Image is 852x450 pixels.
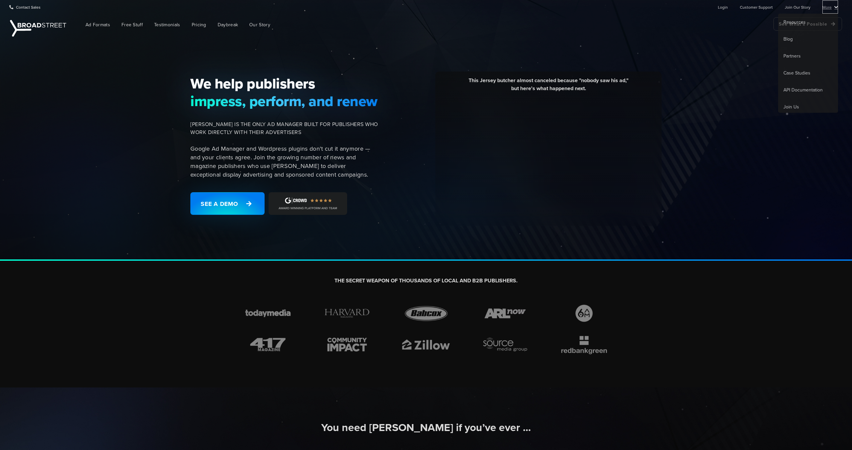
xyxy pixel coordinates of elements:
a: See What's Possible [773,17,842,31]
img: Broadstreet | The Ad Manager for Small Publishers [10,20,66,37]
img: brand-icon [398,303,454,324]
a: Our Story [244,17,275,32]
img: brand-icon [478,334,533,355]
span: We help publishers [190,75,378,92]
img: brand-icon [240,334,296,355]
a: Join Our Story [785,0,810,14]
p: Google Ad Manager and Wordpress plugins don't cut it anymore — and your clients agree. Join the g... [190,144,378,179]
img: brand-icon [240,303,296,324]
span: impress, perform, and renew [190,92,378,110]
a: Login [718,0,728,14]
img: brand-icon [478,303,533,324]
a: Join Us [778,98,838,115]
a: Customer Support [740,0,773,14]
span: Our Story [249,21,270,28]
a: Resources [778,14,838,31]
h2: THE SECRET WEAPON OF THOUSANDS OF LOCAL AND B2B PUBLISHERS. [240,277,612,284]
span: [PERSON_NAME] IS THE ONLY AD MANAGER BUILT FOR PUBLISHERS WHO WORK DIRECTLY WITH THEIR ADVERTISERS [190,120,378,136]
img: brand-icon [319,334,375,355]
a: See a Demo [190,192,265,215]
div: This Jersey butcher almost canceled because "nobody saw his ad," but here's what happened next. [440,76,657,97]
a: Blog [778,31,838,48]
a: Case Studies [778,65,838,81]
span: Free Stuff [121,21,143,28]
a: API Documentation [778,81,838,98]
a: Ad Formats [81,17,115,32]
a: More [822,0,838,14]
a: Contact Sales [9,0,41,14]
span: Pricing [192,21,206,28]
span: Testimonials [154,21,180,28]
h2: You need [PERSON_NAME] if you’ve ever ... [240,421,612,435]
a: Partners [778,48,838,65]
a: Pricing [187,17,211,32]
img: brand-icon [556,303,612,324]
span: Ad Formats [86,21,110,28]
a: Daybreak [213,17,243,32]
nav: Main [70,14,842,36]
img: brand-icon [319,303,375,324]
iframe: YouTube video player [440,97,657,219]
a: Testimonials [149,17,185,32]
a: Free Stuff [116,17,148,32]
img: brand-icon [398,334,454,355]
img: brand-icon [556,334,612,355]
span: Daybreak [218,21,238,28]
